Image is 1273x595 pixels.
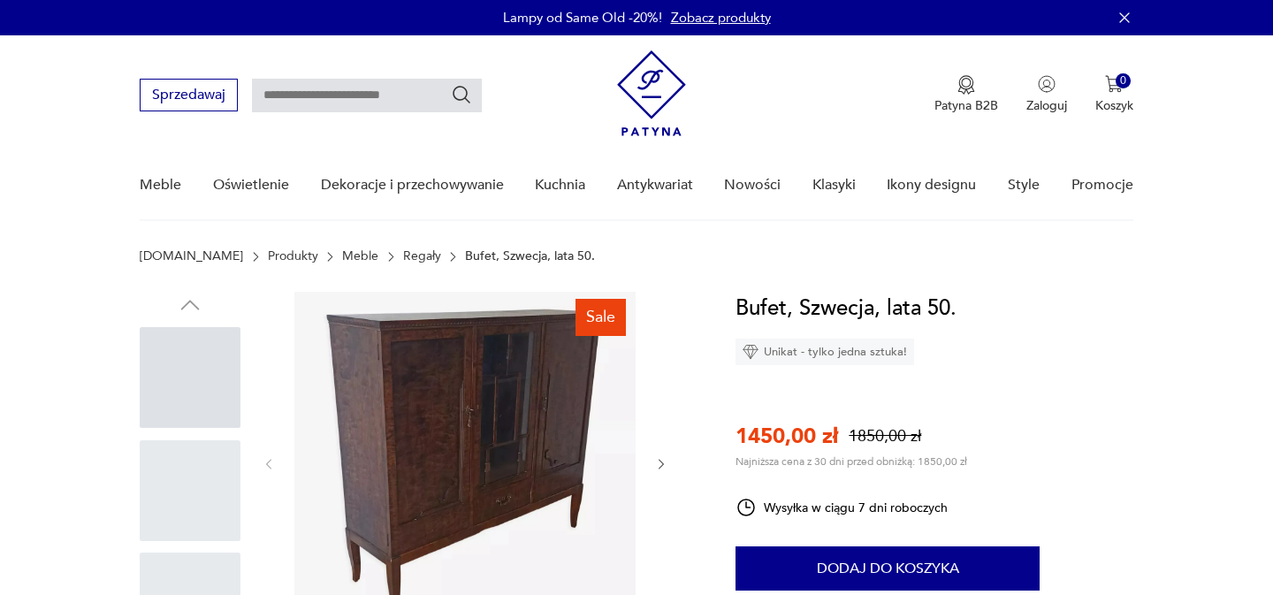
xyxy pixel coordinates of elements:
p: Koszyk [1095,97,1133,114]
button: Patyna B2B [934,75,998,114]
img: Ikona koszyka [1105,75,1123,93]
p: 1450,00 zł [736,422,838,451]
a: Nowości [724,151,781,219]
a: Kuchnia [535,151,585,219]
img: Patyna - sklep z meblami i dekoracjami vintage [617,50,686,136]
a: Zobacz produkty [671,9,771,27]
a: Ikona medaluPatyna B2B [934,75,998,114]
img: Ikonka użytkownika [1038,75,1056,93]
a: Dekoracje i przechowywanie [321,151,504,219]
button: Szukaj [451,84,472,105]
div: Sale [576,299,626,336]
p: Zaloguj [1026,97,1067,114]
a: [DOMAIN_NAME] [140,249,243,263]
button: Sprzedawaj [140,79,238,111]
p: 1850,00 zł [849,425,921,447]
a: Style [1008,151,1040,219]
a: Promocje [1071,151,1133,219]
p: Patyna B2B [934,97,998,114]
div: Wysyłka w ciągu 7 dni roboczych [736,497,948,518]
button: 0Koszyk [1095,75,1133,114]
div: 0 [1116,73,1131,88]
a: Meble [342,249,378,263]
button: Dodaj do koszyka [736,546,1040,591]
a: Meble [140,151,181,219]
p: Najniższa cena z 30 dni przed obniżką: 1850,00 zł [736,454,967,469]
img: Ikona diamentu [743,344,758,360]
a: Antykwariat [617,151,693,219]
button: Zaloguj [1026,75,1067,114]
p: Bufet, Szwecja, lata 50. [465,249,595,263]
img: Ikona medalu [957,75,975,95]
p: Lampy od Same Old -20%! [503,9,662,27]
a: Regały [403,249,441,263]
h1: Bufet, Szwecja, lata 50. [736,292,957,325]
a: Sprzedawaj [140,90,238,103]
div: Unikat - tylko jedna sztuka! [736,339,914,365]
a: Oświetlenie [213,151,289,219]
a: Produkty [268,249,318,263]
a: Ikony designu [887,151,976,219]
a: Klasyki [812,151,856,219]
